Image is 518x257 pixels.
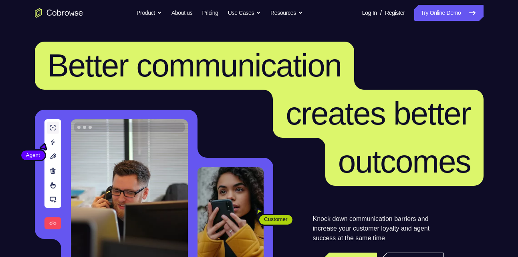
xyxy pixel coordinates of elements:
[385,5,405,21] a: Register
[362,5,377,21] a: Log In
[270,5,303,21] button: Resources
[228,5,261,21] button: Use Cases
[338,144,471,179] span: outcomes
[202,5,218,21] a: Pricing
[35,8,83,18] a: Go to the home page
[414,5,483,21] a: Try Online Demo
[137,5,162,21] button: Product
[380,8,382,18] span: /
[286,96,470,131] span: creates better
[171,5,192,21] a: About us
[313,214,444,243] p: Knock down communication barriers and increase your customer loyalty and agent success at the sam...
[48,48,342,83] span: Better communication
